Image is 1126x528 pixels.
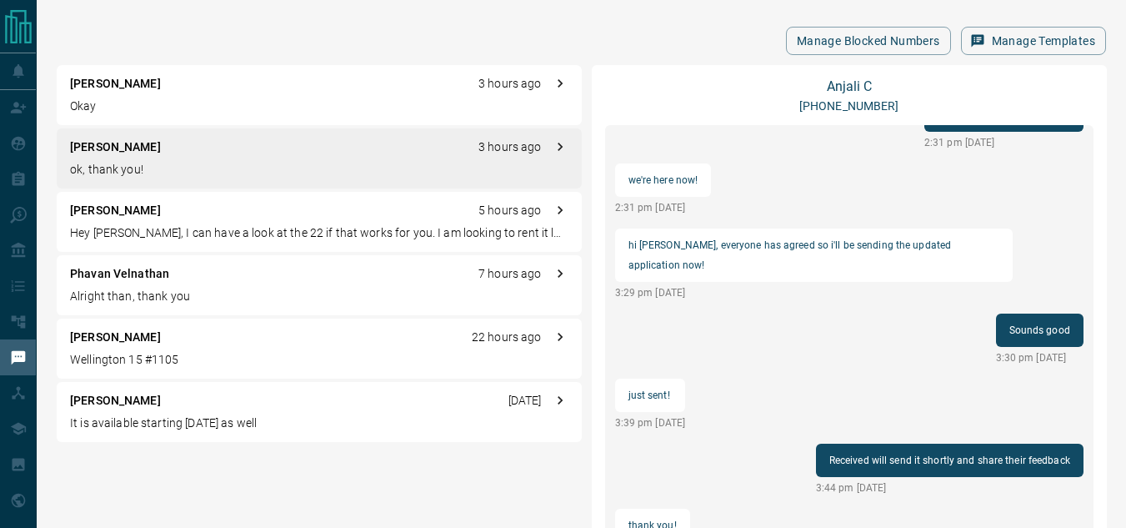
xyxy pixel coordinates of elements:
[924,135,1083,150] p: 2:31 pm [DATE]
[70,392,161,410] p: [PERSON_NAME]
[70,224,568,242] p: Hey [PERSON_NAME], I can have a look at the 22 if that works for you. I am looking to rent it lat...
[829,450,1070,470] p: Received will send it shortly and share their feedback
[799,98,899,115] p: [PHONE_NUMBER]
[70,288,568,305] p: Alright than, thank you
[70,98,568,115] p: Okay
[508,392,542,410] p: [DATE]
[70,265,169,283] p: Phavan Velnathan
[478,265,541,283] p: 7 hours ago
[786,27,951,55] button: Manage Blocked Numbers
[472,329,542,346] p: 22 hours ago
[827,78,872,94] a: Anjali C
[70,75,161,93] p: [PERSON_NAME]
[70,202,161,219] p: [PERSON_NAME]
[615,285,1013,300] p: 3:29 pm [DATE]
[478,75,541,93] p: 3 hours ago
[961,27,1106,55] button: Manage Templates
[1009,320,1070,340] p: Sounds good
[70,351,568,369] p: Wellington 15 #1105
[628,170,698,190] p: we're here now!
[628,385,673,405] p: just sent!
[70,138,161,156] p: [PERSON_NAME]
[70,161,568,179] p: ok, thank you!
[628,235,1000,275] p: hi [PERSON_NAME], everyone has agreed so i'll be sending the updated application now!
[996,350,1083,365] p: 3:30 pm [DATE]
[615,200,712,215] p: 2:31 pm [DATE]
[816,480,1083,495] p: 3:44 pm [DATE]
[70,415,568,432] p: It is available starting [DATE] as well
[478,202,541,219] p: 5 hours ago
[478,138,541,156] p: 3 hours ago
[615,415,686,430] p: 3:39 pm [DATE]
[70,329,161,346] p: [PERSON_NAME]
